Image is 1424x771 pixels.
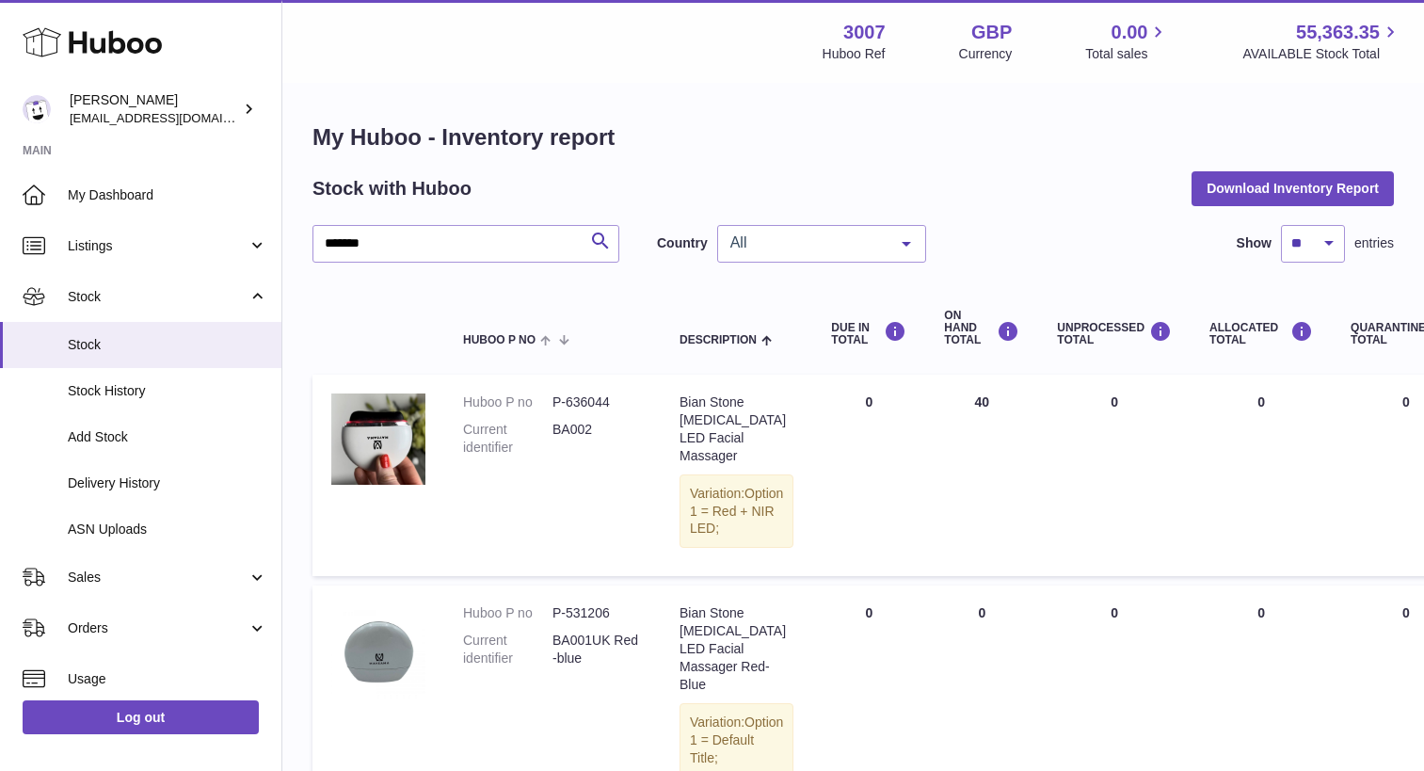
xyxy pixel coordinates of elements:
span: Listings [68,237,248,255]
td: 0 [1038,375,1191,576]
span: All [726,233,888,252]
td: 40 [925,375,1038,576]
span: AVAILABLE Stock Total [1242,45,1401,63]
label: Show [1237,234,1272,252]
dd: BA002 [552,421,642,457]
h2: Stock with Huboo [312,176,472,201]
span: Orders [68,619,248,637]
div: ON HAND Total [944,310,1019,347]
span: 0 [1402,605,1410,620]
span: 0.00 [1112,20,1148,45]
dt: Huboo P no [463,604,552,622]
span: My Dashboard [68,186,267,204]
div: Bian Stone [MEDICAL_DATA] LED Facial Massager [680,394,793,465]
span: Description [680,334,757,346]
dt: Current identifier [463,421,552,457]
span: Add Stock [68,428,267,446]
strong: GBP [971,20,1012,45]
div: Bian Stone [MEDICAL_DATA] LED Facial Massager Red-Blue [680,604,793,693]
span: [EMAIL_ADDRESS][DOMAIN_NAME] [70,110,277,125]
div: ALLOCATED Total [1209,321,1313,346]
dd: P-531206 [552,604,642,622]
span: Stock [68,288,248,306]
dd: BA001UK Red-blue [552,632,642,667]
span: Huboo P no [463,334,536,346]
a: 55,363.35 AVAILABLE Stock Total [1242,20,1401,63]
label: Country [657,234,708,252]
span: 55,363.35 [1296,20,1380,45]
span: Total sales [1085,45,1169,63]
dt: Current identifier [463,632,552,667]
span: Stock [68,336,267,354]
span: Option 1 = Default Title; [690,715,783,765]
span: Stock History [68,382,267,400]
img: bevmay@maysama.com [23,95,51,123]
img: product image [331,604,425,699]
img: product image [331,394,425,485]
button: Download Inventory Report [1192,171,1394,205]
div: Huboo Ref [823,45,886,63]
div: Currency [959,45,1013,63]
span: ASN Uploads [68,521,267,538]
strong: 3007 [843,20,886,45]
div: DUE IN TOTAL [831,321,906,346]
span: Delivery History [68,474,267,492]
dd: P-636044 [552,394,642,411]
span: 0 [1402,394,1410,410]
div: [PERSON_NAME] [70,91,239,127]
span: Usage [68,670,267,688]
h1: My Huboo - Inventory report [312,122,1394,153]
td: 0 [812,375,925,576]
div: UNPROCESSED Total [1057,321,1172,346]
span: Sales [68,569,248,586]
span: entries [1354,234,1394,252]
td: 0 [1191,375,1332,576]
a: Log out [23,700,259,734]
dt: Huboo P no [463,394,552,411]
div: Variation: [680,474,793,549]
a: 0.00 Total sales [1085,20,1169,63]
span: Option 1 = Red + NIR LED; [690,486,783,537]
